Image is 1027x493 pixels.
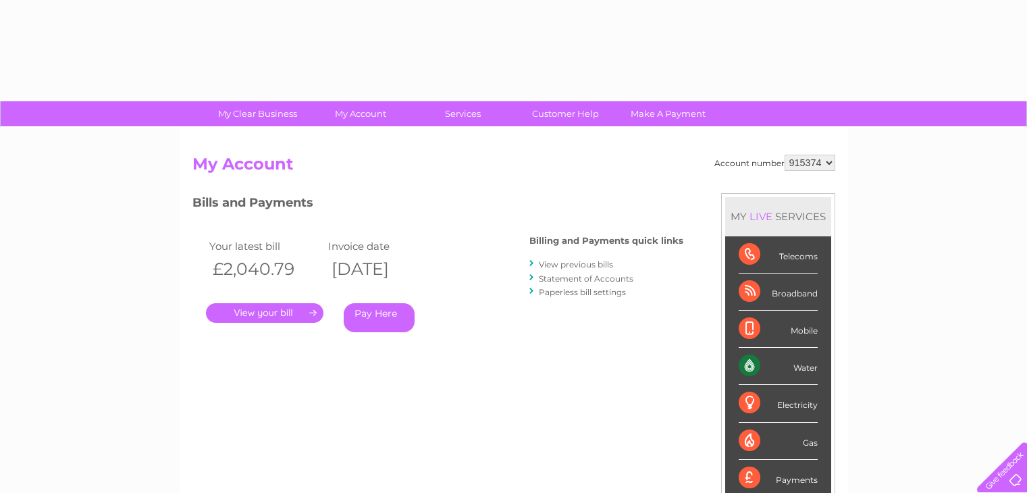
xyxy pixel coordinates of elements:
[739,311,818,348] div: Mobile
[407,101,519,126] a: Services
[739,274,818,311] div: Broadband
[305,101,416,126] a: My Account
[739,236,818,274] div: Telecoms
[612,101,724,126] a: Make A Payment
[206,237,325,255] td: Your latest bill
[325,237,444,255] td: Invoice date
[539,287,626,297] a: Paperless bill settings
[192,155,835,180] h2: My Account
[739,423,818,460] div: Gas
[739,385,818,422] div: Electricity
[529,236,683,246] h4: Billing and Payments quick links
[747,210,775,223] div: LIVE
[539,274,633,284] a: Statement of Accounts
[725,197,831,236] div: MY SERVICES
[206,303,323,323] a: .
[714,155,835,171] div: Account number
[325,255,444,283] th: [DATE]
[510,101,621,126] a: Customer Help
[739,348,818,385] div: Water
[539,259,613,269] a: View previous bills
[202,101,313,126] a: My Clear Business
[206,255,325,283] th: £2,040.79
[344,303,415,332] a: Pay Here
[192,193,683,217] h3: Bills and Payments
